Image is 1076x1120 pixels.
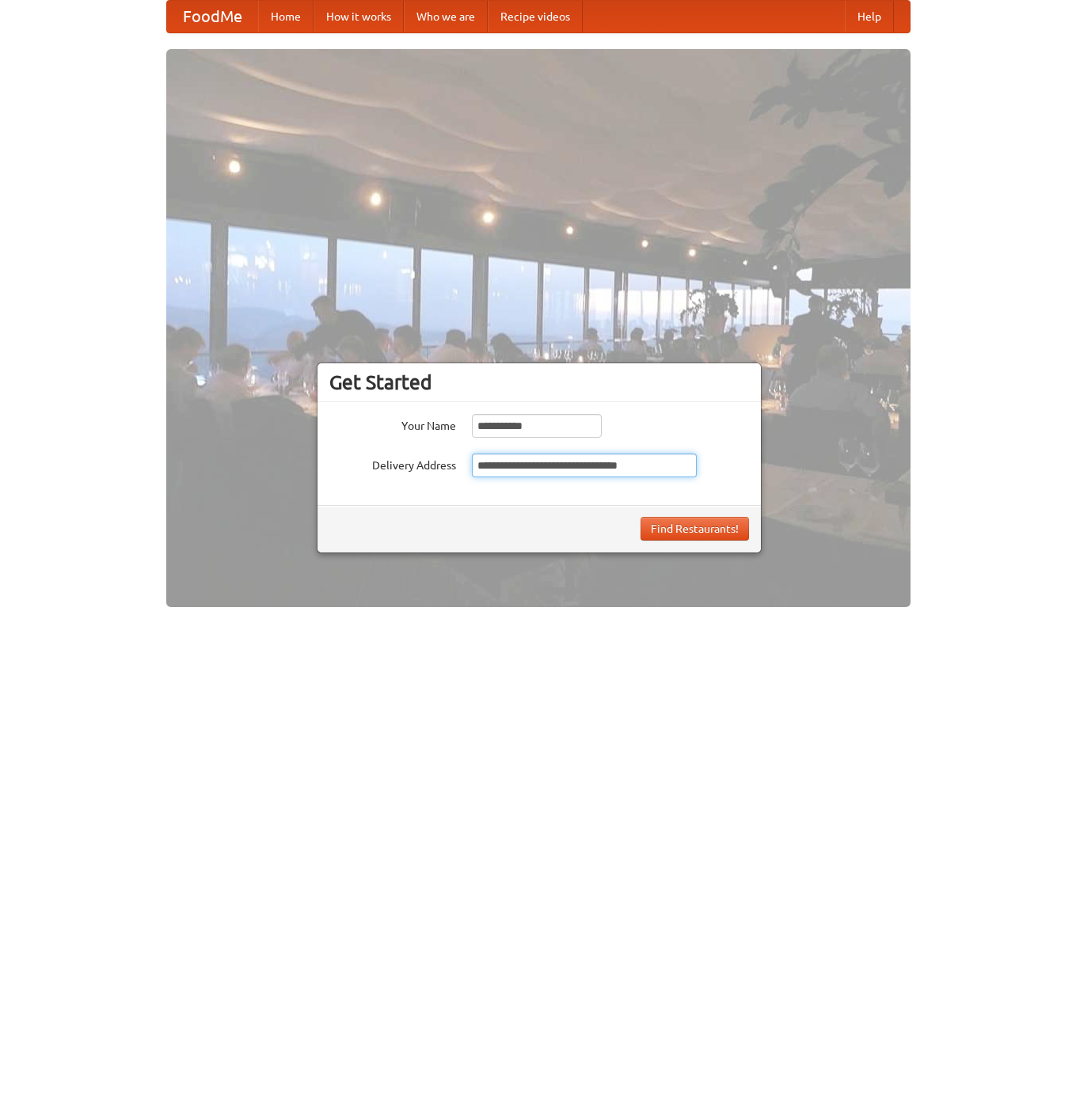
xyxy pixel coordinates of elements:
a: Home [258,1,314,32]
a: How it works [314,1,404,32]
h3: Get Started [329,370,749,394]
a: Help [845,1,894,32]
label: Delivery Address [329,454,456,473]
a: Recipe videos [488,1,583,32]
a: Who we are [404,1,488,32]
a: FoodMe [167,1,258,32]
label: Your Name [329,414,456,434]
button: Find Restaurants! [641,517,749,541]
